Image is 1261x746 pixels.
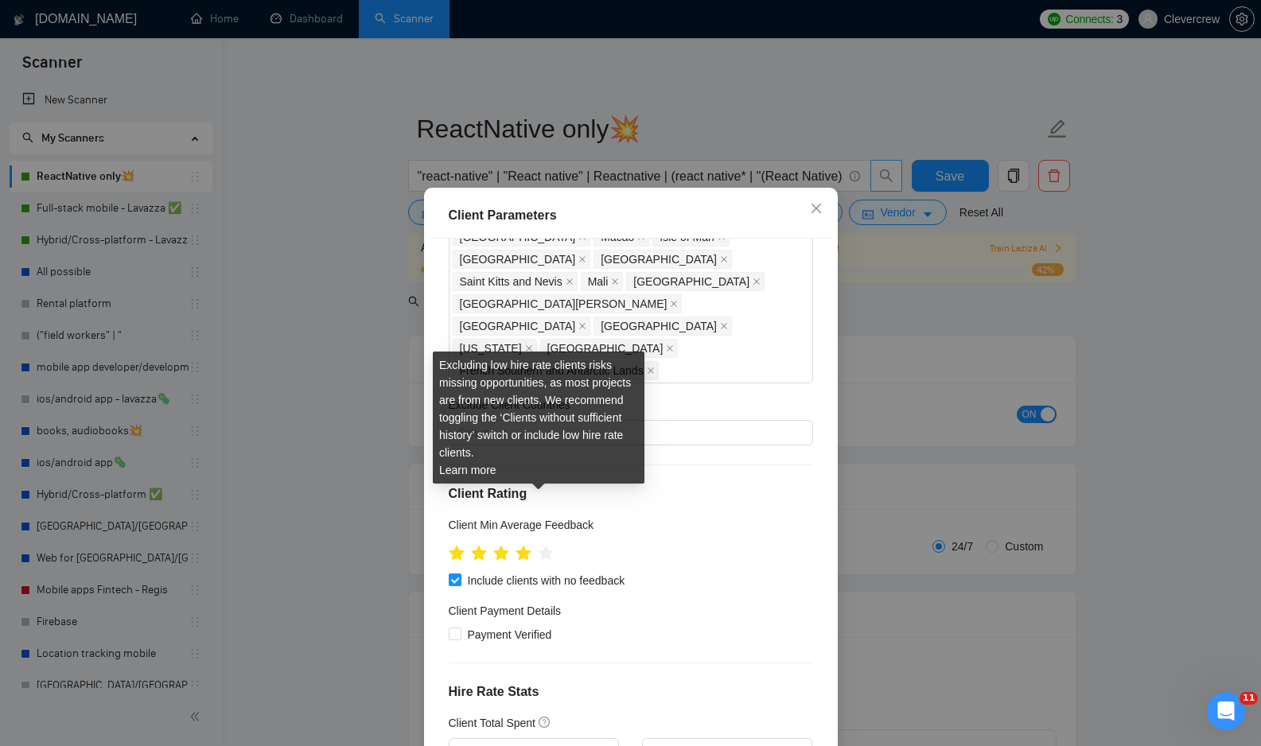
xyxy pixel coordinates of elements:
[449,206,813,225] div: Client Parameters
[449,484,813,503] h4: Client Rating
[578,255,586,263] span: close
[460,295,667,313] span: [GEOGRAPHIC_DATA][PERSON_NAME]
[461,572,632,589] span: Include clients with no feedback
[588,273,609,290] span: Mali
[538,546,554,561] span: star
[525,344,533,352] span: close
[460,340,522,357] span: [US_STATE]
[594,250,732,269] span: Grenada
[647,367,655,375] span: close
[460,251,576,268] span: [GEOGRAPHIC_DATA]
[810,202,823,215] span: close
[1240,692,1258,705] span: 11
[540,339,679,358] span: Faroe Islands
[670,300,678,308] span: close
[433,352,644,484] div: Excluding low hire rate clients risks missing opportunities, as most projects are from new client...
[547,340,664,357] span: [GEOGRAPHIC_DATA]
[601,317,717,335] span: [GEOGRAPHIC_DATA]
[461,626,558,643] span: Payment Verified
[460,273,562,290] span: Saint Kitts and Nevis
[449,682,813,701] h4: Hire Rate Stats
[453,250,591,269] span: Burkina Faso
[449,714,535,732] h5: Client Total Spent
[453,339,537,358] span: Northern Mariana Islands
[626,272,765,291] span: Greenland
[453,317,591,336] span: Sierra Leone
[753,278,761,286] span: close
[720,322,728,330] span: close
[666,344,674,352] span: close
[611,278,619,286] span: close
[453,272,578,291] span: Saint Kitts and Nevis
[516,546,531,561] span: star
[581,272,624,291] span: Mali
[1207,692,1245,730] iframe: Intercom live chat
[460,317,576,335] span: [GEOGRAPHIC_DATA]
[539,716,551,729] span: question-circle
[471,546,487,561] span: star
[449,602,562,620] h4: Client Payment Details
[578,322,586,330] span: close
[633,273,749,290] span: [GEOGRAPHIC_DATA]
[493,546,509,561] span: star
[594,317,732,336] span: Cape Verde
[449,546,465,561] span: star
[601,251,717,268] span: [GEOGRAPHIC_DATA]
[795,188,838,231] button: Close
[449,516,594,534] h5: Client Min Average Feedback
[720,255,728,263] span: close
[439,464,496,476] a: Learn more
[453,294,683,313] span: Saint Vincent and the Grenadines
[566,278,574,286] span: close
